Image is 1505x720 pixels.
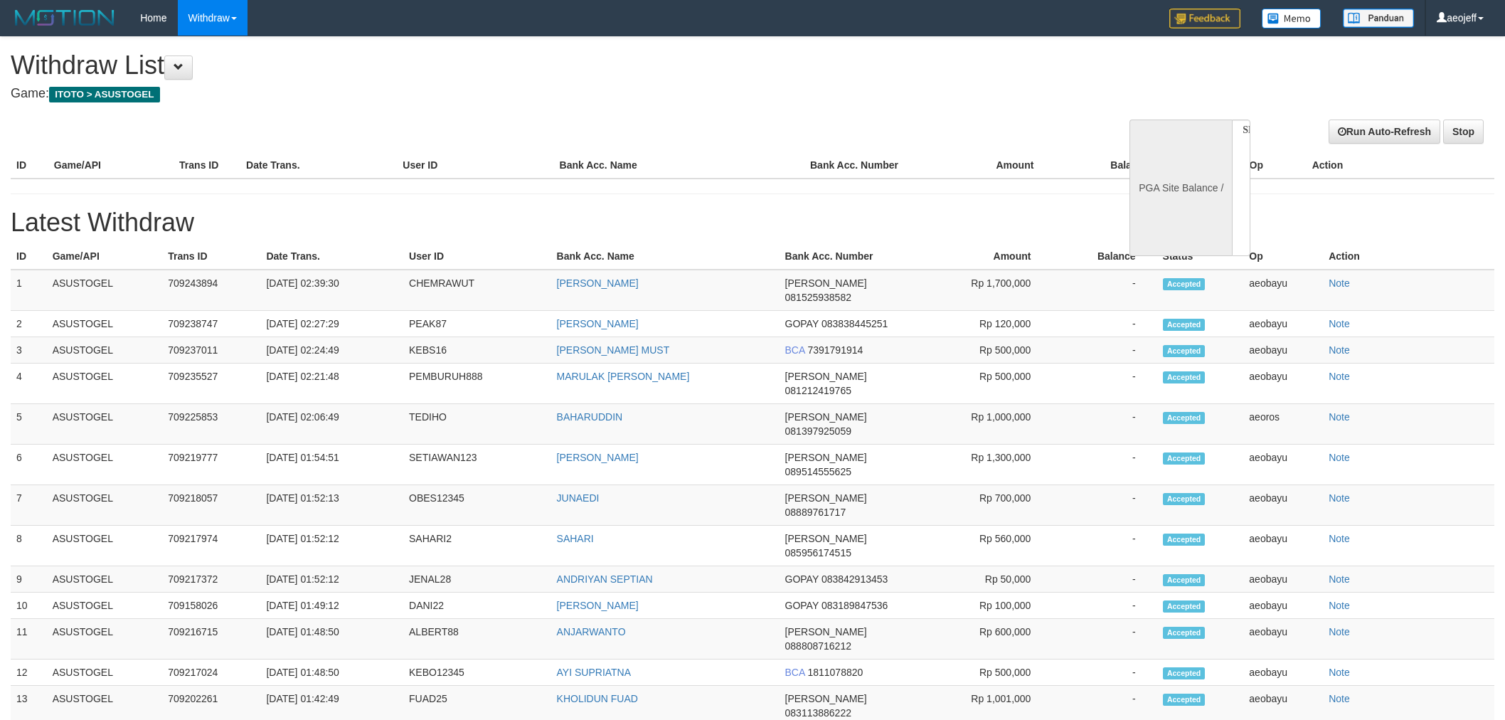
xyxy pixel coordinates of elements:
[162,404,260,445] td: 709225853
[47,593,163,619] td: ASUSTOGEL
[11,7,119,28] img: MOTION_logo.png
[403,566,551,593] td: JENAL28
[162,364,260,404] td: 709235527
[785,318,819,329] span: GOPAY
[821,600,888,611] span: 083189847536
[260,526,403,566] td: [DATE] 01:52:12
[47,337,163,364] td: ASUSTOGEL
[1329,492,1350,504] a: Note
[785,492,867,504] span: [PERSON_NAME]
[1157,243,1244,270] th: Status
[1169,9,1240,28] img: Feedback.jpg
[804,152,930,179] th: Bank Acc. Number
[1052,445,1156,485] td: -
[557,344,670,356] a: [PERSON_NAME] MUST
[162,660,260,686] td: 709217024
[162,593,260,619] td: 709158026
[260,364,403,404] td: [DATE] 02:21:48
[557,667,632,678] a: AYI SUPRIATNA
[554,152,804,179] th: Bank Acc. Name
[1243,526,1323,566] td: aeobayu
[11,566,47,593] td: 9
[929,485,1052,526] td: Rp 700,000
[48,152,174,179] th: Game/API
[929,566,1052,593] td: Rp 50,000
[785,425,851,437] span: 081397925059
[1052,566,1156,593] td: -
[785,507,846,518] span: 08889761717
[1052,270,1156,311] td: -
[785,533,867,544] span: [PERSON_NAME]
[1052,404,1156,445] td: -
[557,371,690,382] a: MARULAK [PERSON_NAME]
[1243,364,1323,404] td: aeobayu
[47,311,163,337] td: ASUSTOGEL
[1163,534,1206,546] span: Accepted
[162,485,260,526] td: 709218057
[1163,319,1206,331] span: Accepted
[260,593,403,619] td: [DATE] 01:49:12
[1307,152,1494,179] th: Action
[557,492,600,504] a: JUNAEDI
[260,243,403,270] th: Date Trans.
[807,344,863,356] span: 7391791914
[1329,693,1350,704] a: Note
[557,600,639,611] a: [PERSON_NAME]
[403,593,551,619] td: DANI22
[1243,660,1323,686] td: aeobayu
[403,526,551,566] td: SAHARI2
[260,445,403,485] td: [DATE] 01:54:51
[1243,337,1323,364] td: aeobayu
[47,566,163,593] td: ASUSTOGEL
[1243,593,1323,619] td: aeobayu
[1052,337,1156,364] td: -
[1243,566,1323,593] td: aeobayu
[47,445,163,485] td: ASUSTOGEL
[403,243,551,270] th: User ID
[1163,278,1206,290] span: Accepted
[1443,120,1484,144] a: Stop
[1055,152,1170,179] th: Balance
[785,600,819,611] span: GOPAY
[551,243,780,270] th: Bank Acc. Name
[1163,600,1206,613] span: Accepted
[1052,243,1156,270] th: Balance
[260,485,403,526] td: [DATE] 01:52:13
[162,619,260,660] td: 709216715
[1244,152,1307,179] th: Op
[785,667,805,678] span: BCA
[557,626,626,637] a: ANJARWANTO
[47,526,163,566] td: ASUSTOGEL
[1329,626,1350,637] a: Note
[557,693,638,704] a: KHOLIDUN FUAD
[260,337,403,364] td: [DATE] 02:24:49
[785,626,867,637] span: [PERSON_NAME]
[11,87,989,101] h4: Game:
[1329,371,1350,382] a: Note
[11,404,47,445] td: 5
[785,277,867,289] span: [PERSON_NAME]
[557,573,653,585] a: ANDRIYAN SEPTIAN
[47,364,163,404] td: ASUSTOGEL
[1329,600,1350,611] a: Note
[47,660,163,686] td: ASUSTOGEL
[47,404,163,445] td: ASUSTOGEL
[1163,694,1206,706] span: Accepted
[785,411,867,423] span: [PERSON_NAME]
[929,445,1052,485] td: Rp 1,300,000
[557,277,639,289] a: [PERSON_NAME]
[162,311,260,337] td: 709238747
[162,566,260,593] td: 709217372
[11,243,47,270] th: ID
[47,270,163,311] td: ASUSTOGEL
[929,311,1052,337] td: Rp 120,000
[1329,667,1350,678] a: Note
[785,292,851,303] span: 081525938582
[929,526,1052,566] td: Rp 560,000
[47,619,163,660] td: ASUSTOGEL
[929,660,1052,686] td: Rp 500,000
[929,243,1052,270] th: Amount
[1329,573,1350,585] a: Note
[785,640,851,652] span: 088808716212
[260,270,403,311] td: [DATE] 02:39:30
